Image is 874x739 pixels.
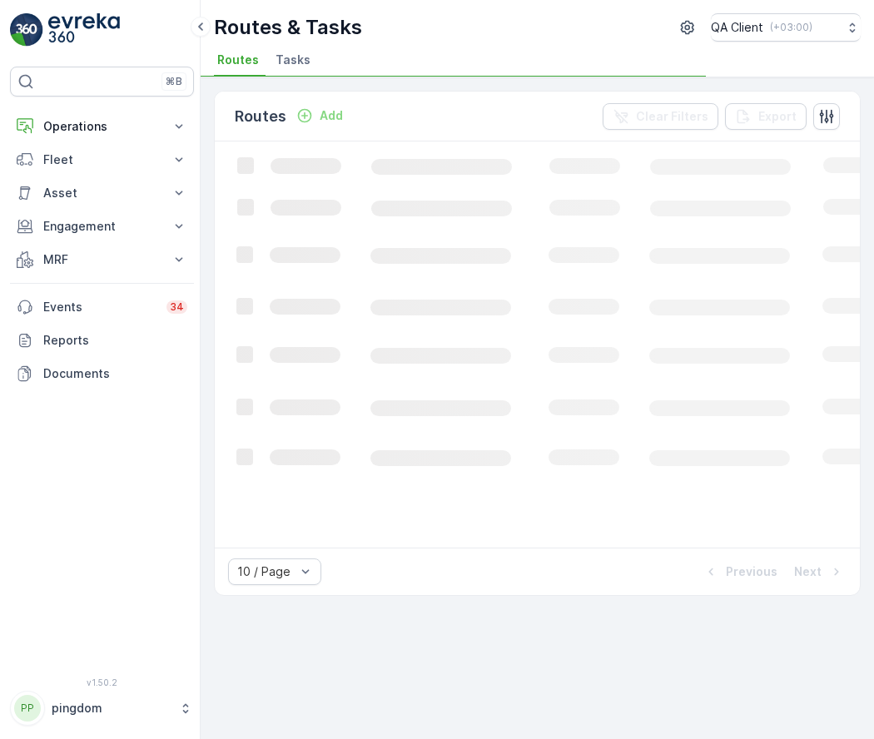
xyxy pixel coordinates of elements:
p: Next [794,563,822,580]
span: v 1.50.2 [10,677,194,687]
p: ( +03:00 ) [770,21,812,34]
div: PP [14,695,41,722]
p: MRF [43,251,161,268]
a: Documents [10,357,194,390]
p: pingdom [52,700,171,717]
a: Events34 [10,290,194,324]
button: QA Client(+03:00) [711,13,861,42]
p: Engagement [43,218,161,235]
button: Export [725,103,807,130]
p: Asset [43,185,161,201]
p: ⌘B [166,75,182,88]
p: Routes [235,105,286,128]
button: Asset [10,176,194,210]
img: logo [10,13,43,47]
p: Documents [43,365,187,382]
img: logo_light-DOdMpM7g.png [48,13,120,47]
button: Previous [701,562,779,582]
p: Export [758,108,797,125]
p: Clear Filters [636,108,708,125]
button: Add [290,106,350,126]
p: 34 [170,300,184,314]
p: Fleet [43,151,161,168]
button: MRF [10,243,194,276]
button: PPpingdom [10,691,194,726]
a: Reports [10,324,194,357]
p: Reports [43,332,187,349]
button: Operations [10,110,194,143]
button: Clear Filters [603,103,718,130]
p: Add [320,107,343,124]
p: Previous [726,563,777,580]
p: Routes & Tasks [214,14,362,41]
p: Operations [43,118,161,135]
span: Routes [217,52,259,68]
button: Fleet [10,143,194,176]
span: Tasks [276,52,310,68]
button: Engagement [10,210,194,243]
button: Next [792,562,847,582]
p: Events [43,299,156,315]
p: QA Client [711,19,763,36]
